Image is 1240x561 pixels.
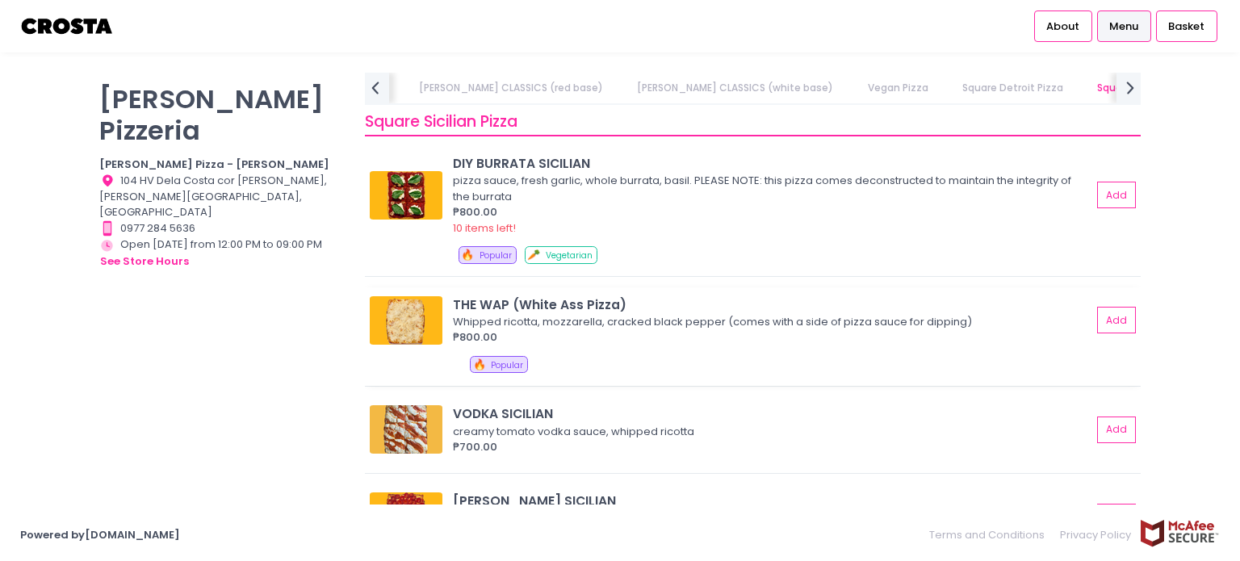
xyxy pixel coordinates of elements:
img: RONI SICILIAN [370,492,442,541]
div: 104 HV Dela Costa cor [PERSON_NAME], [PERSON_NAME][GEOGRAPHIC_DATA], [GEOGRAPHIC_DATA] [99,173,345,220]
span: 🥕 [527,247,540,262]
span: 🔥 [461,247,474,262]
a: Menu [1097,10,1151,41]
div: ₱700.00 [453,439,1091,455]
b: [PERSON_NAME] Pizza - [PERSON_NAME] [99,157,329,172]
div: ₱800.00 [453,329,1091,345]
img: THE WAP (White Ass Pizza) [370,296,442,345]
button: Add [1097,182,1136,208]
a: About [1034,10,1092,41]
div: [PERSON_NAME] SICILIAN [453,492,1091,510]
a: Square Detroit Pizza [946,73,1079,103]
span: Menu [1109,19,1138,35]
span: Vegetarian [546,249,593,262]
span: 🔥 [473,357,486,372]
a: [PERSON_NAME] CLASSICS (white base) [622,73,849,103]
div: Open [DATE] from 12:00 PM to 09:00 PM [99,237,345,270]
div: creamy tomato vodka sauce, whipped ricotta [453,424,1087,440]
div: pizza sauce, fresh garlic, whole burrata, basil. PLEASE NOTE: this pizza comes deconstructed to m... [453,173,1087,204]
button: see store hours [99,253,190,270]
button: Add [1097,417,1136,443]
img: mcafee-secure [1139,519,1220,547]
img: logo [20,12,115,40]
a: Privacy Policy [1053,519,1140,551]
span: Popular [491,359,523,371]
button: Add [1097,504,1136,530]
a: Powered by[DOMAIN_NAME] [20,527,180,542]
a: Square Sicilian Pizza [1082,73,1213,103]
div: 0977 284 5636 [99,220,345,237]
div: ₱800.00 [453,204,1091,220]
span: 10 items left! [453,220,516,236]
div: VODKA SICILIAN [453,404,1091,423]
a: [PERSON_NAME] CLASSICS (red base) [404,73,619,103]
span: Popular [480,249,512,262]
div: DIY BURRATA SICILIAN [453,154,1091,173]
img: DIY BURRATA SICILIAN [370,171,442,220]
span: Basket [1168,19,1204,35]
span: Square Sicilian Pizza [365,111,517,132]
img: VODKA SICILIAN [370,405,442,454]
div: THE WAP (White Ass Pizza) [453,295,1091,314]
span: About [1046,19,1079,35]
a: Vegan Pizza [852,73,944,103]
a: Terms and Conditions [929,519,1053,551]
div: Whipped ricotta, mozzarella, cracked black pepper (comes with a side of pizza sauce for dipping) [453,314,1087,330]
button: Add [1097,307,1136,333]
p: [PERSON_NAME] Pizzeria [99,83,345,146]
